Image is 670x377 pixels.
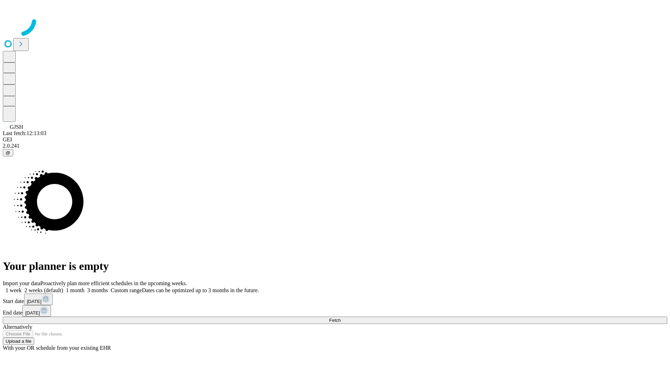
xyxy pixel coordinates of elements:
[3,305,667,317] div: End date
[40,280,187,286] span: Proactively plan more efficient schedules in the upcoming weeks.
[27,299,42,304] span: [DATE]
[3,345,111,351] span: With your OR schedule from your existing EHR
[24,294,53,305] button: [DATE]
[3,130,46,136] span: Last fetch: 12:13:03
[3,324,32,330] span: Alternatively
[111,287,142,293] span: Custom range
[6,287,22,293] span: 1 week
[142,287,259,293] span: Dates can be optimized up to 3 months in the future.
[87,287,108,293] span: 3 months
[24,287,63,293] span: 2 weeks (default)
[3,317,667,324] button: Fetch
[10,124,23,130] span: GJSH
[3,260,667,273] h1: Your planner is empty
[22,305,51,317] button: [DATE]
[3,338,34,345] button: Upload a file
[6,150,10,155] span: @
[3,280,40,286] span: Import your data
[25,310,40,316] span: [DATE]
[3,149,13,156] button: @
[66,287,84,293] span: 1 month
[329,318,341,323] span: Fetch
[3,294,667,305] div: Start date
[3,136,667,143] div: GEI
[3,143,667,149] div: 2.0.241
